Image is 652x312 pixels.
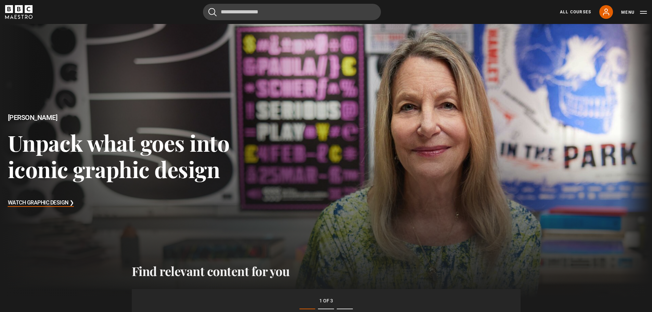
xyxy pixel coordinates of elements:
[132,264,521,278] h2: Find relevant content for you
[5,5,33,19] svg: BBC Maestro
[208,8,217,16] button: Submit the search query
[621,9,647,16] button: Toggle navigation
[203,4,381,20] input: Search
[8,129,261,183] h3: Unpack what goes into iconic graphic design
[560,9,591,15] a: All Courses
[8,114,261,122] h2: [PERSON_NAME]
[8,198,74,208] h3: Watch Graphic Design ❯
[159,297,493,304] p: 1 of 3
